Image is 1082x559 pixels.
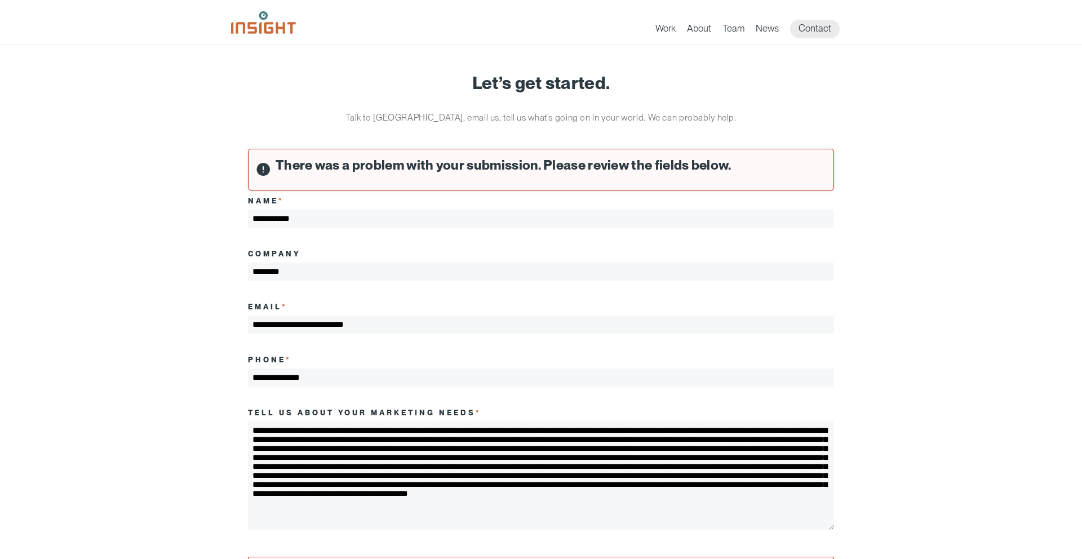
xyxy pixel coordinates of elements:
a: Team [722,23,744,38]
a: Work [655,23,676,38]
nav: primary navigation menu [655,20,851,38]
a: Contact [790,20,840,38]
a: News [756,23,779,38]
p: Talk to [GEOGRAPHIC_DATA], email us, tell us what’s going on in your world. We can probably help. [330,109,752,126]
h1: Let’s get started. [248,73,834,92]
label: Name [248,196,284,205]
label: Company [248,249,301,258]
h2: There was a problem with your submission. Please review the fields below. [276,158,824,173]
label: Email [248,302,287,311]
a: About [687,23,711,38]
label: Tell us about your marketing needs [248,408,481,417]
label: Phone [248,355,291,364]
img: Insight Marketing Design [231,11,296,34]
